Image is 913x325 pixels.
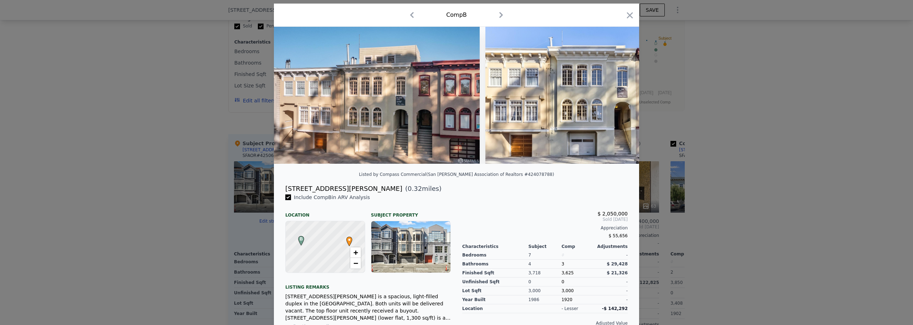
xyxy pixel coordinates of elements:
[561,251,595,260] div: 0
[529,269,562,278] div: 3,718
[595,244,628,249] div: Adjustments
[561,288,573,293] span: 3,000
[595,278,628,286] div: -
[462,269,529,278] div: Finished Sqft
[595,295,628,304] div: -
[561,260,595,269] div: 3
[561,306,578,311] div: - lesser
[462,251,529,260] div: Bedrooms
[371,207,451,218] div: Subject Property
[462,278,529,286] div: Unfinished Sqft
[353,259,358,268] span: −
[595,286,628,295] div: -
[462,225,628,231] div: Appreciation
[285,184,402,194] div: [STREET_ADDRESS][PERSON_NAME]
[296,236,301,240] div: B
[561,295,595,304] div: 1920
[607,270,628,275] span: $ 21,326
[462,217,628,222] span: Sold [DATE]
[561,279,564,284] span: 0
[529,260,562,269] div: 4
[609,233,628,238] span: $ 55,656
[529,244,562,249] div: Subject
[462,295,529,304] div: Year Built
[597,211,628,217] span: $ 2,050,000
[485,27,691,164] img: Property Img
[274,27,480,164] img: Property Img
[285,279,451,290] div: Listing remarks
[359,172,554,177] div: Listed by Compass Commercial (San [PERSON_NAME] Association of Realtors #424078788)
[529,251,562,260] div: 7
[296,236,306,242] span: B
[345,234,354,245] span: •
[561,244,595,249] div: Comp
[345,237,349,241] div: •
[408,185,422,192] span: 0.32
[285,207,365,218] div: Location
[602,306,628,311] span: -$ 142,292
[607,261,628,266] span: $ 29,428
[529,286,562,295] div: 3,000
[402,184,442,194] span: ( miles)
[462,244,529,249] div: Characteristics
[446,11,467,19] div: Comp B
[291,194,373,200] span: Include Comp B in ARV Analysis
[595,251,628,260] div: -
[462,304,529,313] div: location
[462,260,529,269] div: Bathrooms
[561,270,573,275] span: 3,625
[350,247,361,258] a: Zoom in
[353,248,358,257] span: +
[462,286,529,295] div: Lot Sqft
[350,258,361,269] a: Zoom out
[529,295,562,304] div: 1986
[285,293,451,321] div: [STREET_ADDRESS][PERSON_NAME] is a spacious, light-filled duplex in the [GEOGRAPHIC_DATA]. Both u...
[529,278,562,286] div: 0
